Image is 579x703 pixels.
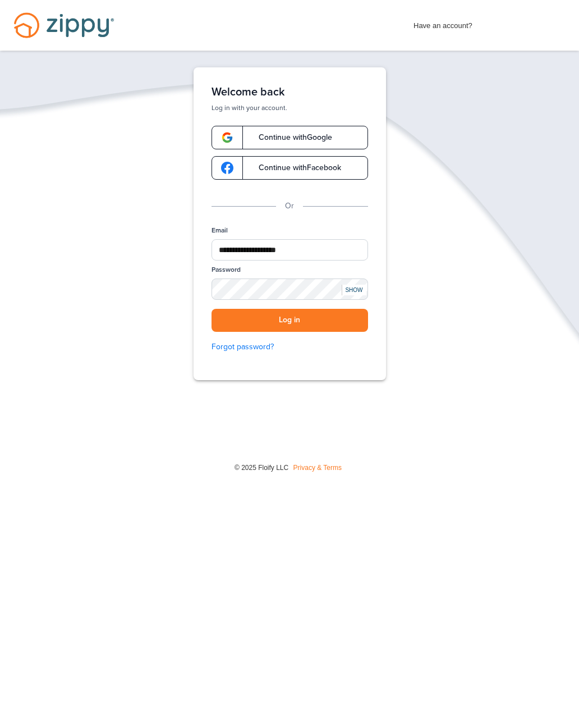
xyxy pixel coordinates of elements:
label: Email [212,226,228,235]
img: google-logo [221,162,233,174]
span: © 2025 Floify LLC [235,464,288,472]
p: Or [285,200,294,212]
input: Password [212,279,368,300]
a: Privacy & Terms [293,464,342,472]
input: Email [212,239,368,261]
div: SHOW [342,285,366,295]
img: google-logo [221,131,233,144]
label: Password [212,265,241,275]
span: Have an account? [413,14,472,32]
button: Log in [212,309,368,332]
h1: Welcome back [212,85,368,99]
a: google-logoContinue withGoogle [212,126,368,149]
a: google-logoContinue withFacebook [212,156,368,180]
p: Log in with your account. [212,103,368,112]
a: Forgot password? [212,341,368,353]
span: Continue with Google [247,134,332,141]
span: Continue with Facebook [247,164,341,172]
